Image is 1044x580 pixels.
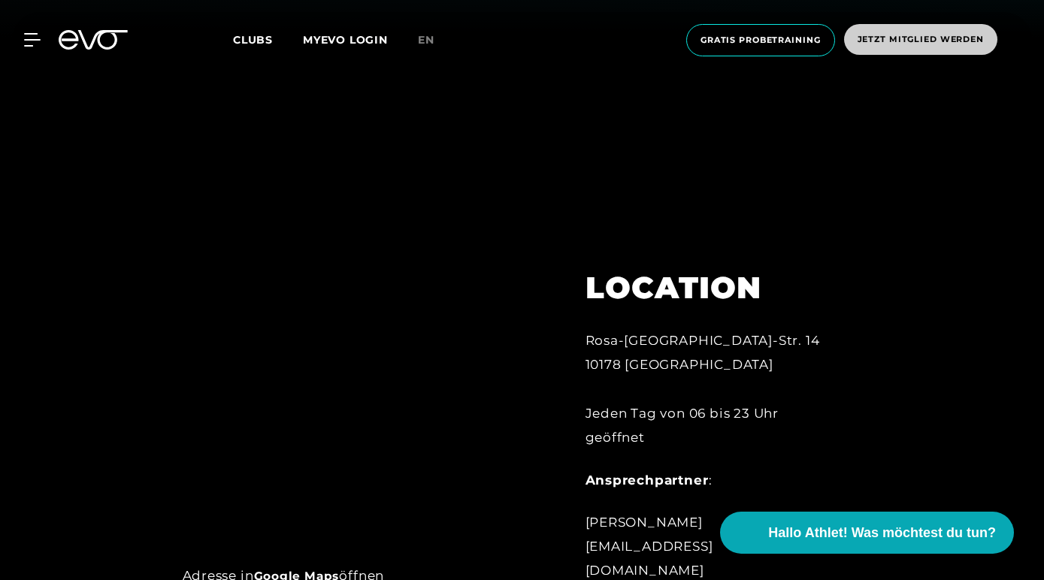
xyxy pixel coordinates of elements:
[701,34,821,47] span: Gratis Probetraining
[233,32,303,47] a: Clubs
[586,270,832,306] h2: LOCATION
[303,33,388,47] a: MYEVO LOGIN
[858,33,984,46] span: Jetzt Mitglied werden
[840,24,1002,56] a: Jetzt Mitglied werden
[768,523,996,543] span: Hallo Athlet! Was möchtest du tun?
[418,32,452,49] a: en
[586,468,832,492] div: :
[720,512,1014,554] button: Hallo Athlet! Was möchtest du tun?
[233,33,273,47] span: Clubs
[586,473,709,488] strong: Ansprechpartner
[418,33,434,47] span: en
[682,24,840,56] a: Gratis Probetraining
[586,328,832,449] div: Rosa-[GEOGRAPHIC_DATA]-Str. 14 10178 [GEOGRAPHIC_DATA] Jeden Tag von 06 bis 23 Uhr geöffnet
